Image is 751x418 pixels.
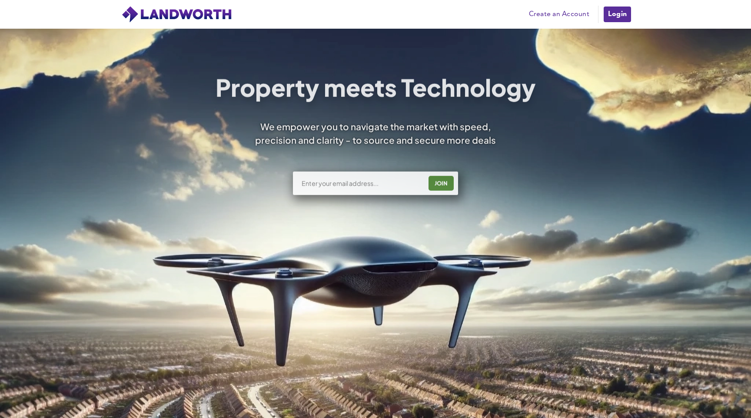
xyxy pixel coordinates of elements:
[243,120,508,147] div: We empower you to navigate the market with speed, precision and clarity - to source and secure mo...
[429,176,454,191] button: JOIN
[216,76,536,99] h1: Property meets Technology
[603,6,632,23] a: Login
[431,176,451,190] div: JOIN
[301,179,422,188] input: Enter your email address...
[525,8,594,21] a: Create an Account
